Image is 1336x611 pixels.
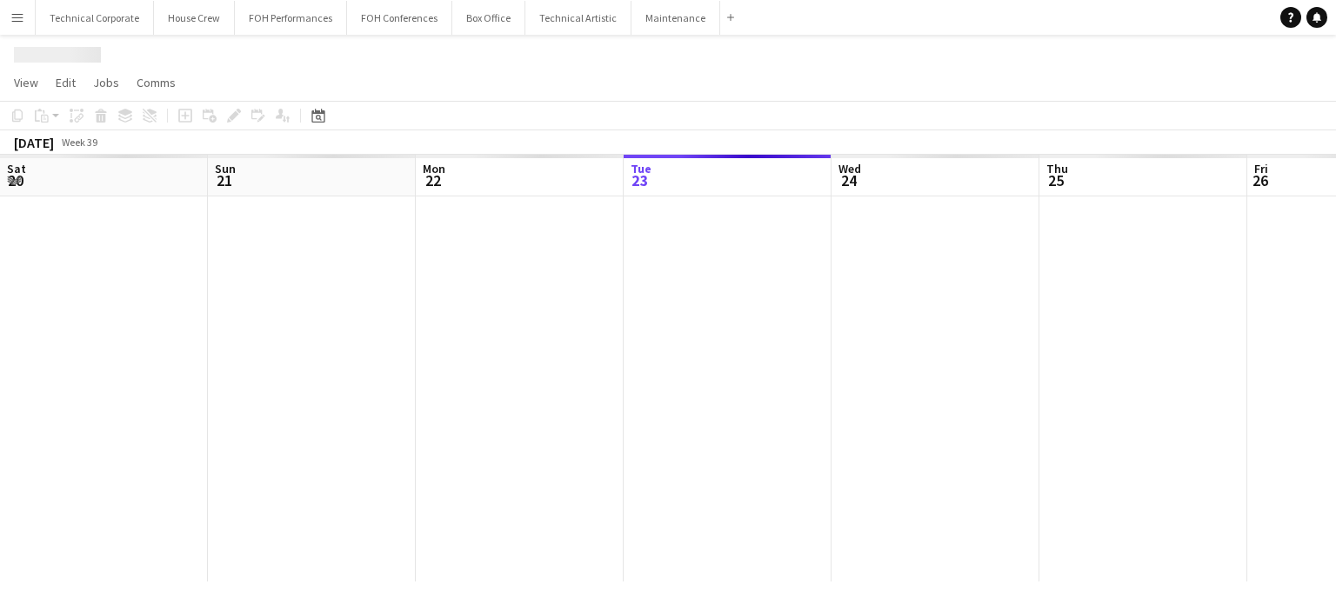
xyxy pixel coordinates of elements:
button: Technical Artistic [525,1,631,35]
a: Edit [49,71,83,94]
span: Thu [1046,161,1068,176]
a: View [7,71,45,94]
span: 20 [4,170,26,190]
button: FOH Performances [235,1,347,35]
button: Maintenance [631,1,720,35]
span: Fri [1254,161,1268,176]
span: Week 39 [57,136,101,149]
span: 21 [212,170,236,190]
button: Box Office [452,1,525,35]
span: 26 [1252,170,1268,190]
button: FOH Conferences [347,1,452,35]
button: Technical Corporate [36,1,154,35]
span: Sat [7,161,26,176]
span: Jobs [93,75,119,90]
span: 23 [628,170,651,190]
span: 24 [836,170,861,190]
span: Tue [631,161,651,176]
a: Jobs [86,71,126,94]
div: [DATE] [14,134,54,151]
span: Comms [137,75,176,90]
span: View [14,75,38,90]
span: Sun [215,161,236,176]
a: Comms [130,71,183,94]
span: Edit [56,75,76,90]
span: 25 [1044,170,1068,190]
span: Wed [838,161,861,176]
button: House Crew [154,1,235,35]
span: Mon [423,161,445,176]
span: 22 [420,170,445,190]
